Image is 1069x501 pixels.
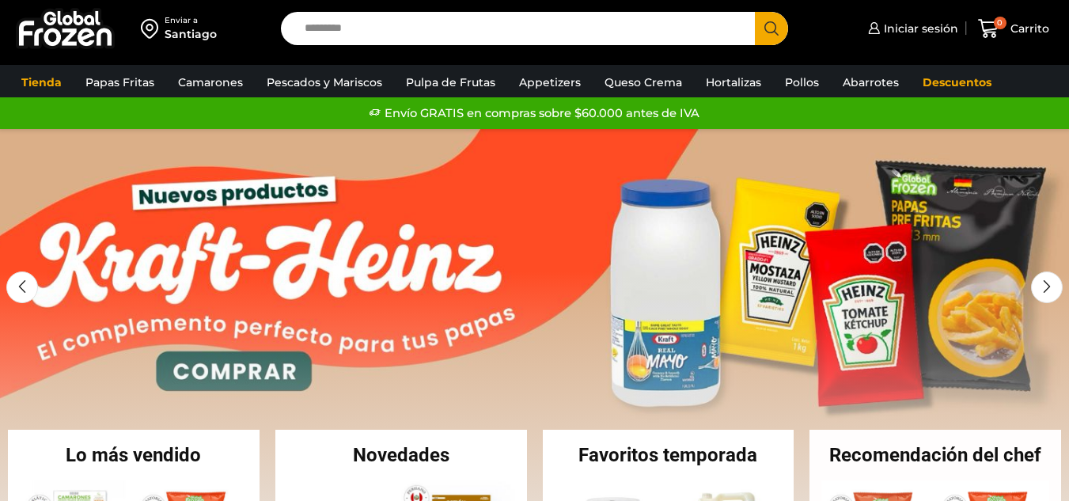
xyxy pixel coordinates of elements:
a: Pollos [777,67,827,97]
div: Previous slide [6,271,38,303]
h2: Favoritos temporada [543,446,794,465]
div: Enviar a [165,15,217,26]
a: Pulpa de Frutas [398,67,503,97]
span: Carrito [1006,21,1049,36]
a: 0 Carrito [974,10,1053,47]
h2: Lo más vendido [8,446,260,465]
span: 0 [994,17,1006,29]
span: Iniciar sesión [880,21,958,36]
button: Search button [755,12,788,45]
a: Descuentos [915,67,999,97]
h2: Recomendación del chef [809,446,1061,465]
h2: Novedades [275,446,527,465]
a: Abarrotes [835,67,907,97]
a: Queso Crema [597,67,690,97]
a: Appetizers [511,67,589,97]
a: Iniciar sesión [864,13,958,44]
img: address-field-icon.svg [141,15,165,42]
a: Hortalizas [698,67,769,97]
div: Santiago [165,26,217,42]
a: Camarones [170,67,251,97]
div: Next slide [1031,271,1063,303]
a: Papas Fritas [78,67,162,97]
a: Pescados y Mariscos [259,67,390,97]
a: Tienda [13,67,70,97]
